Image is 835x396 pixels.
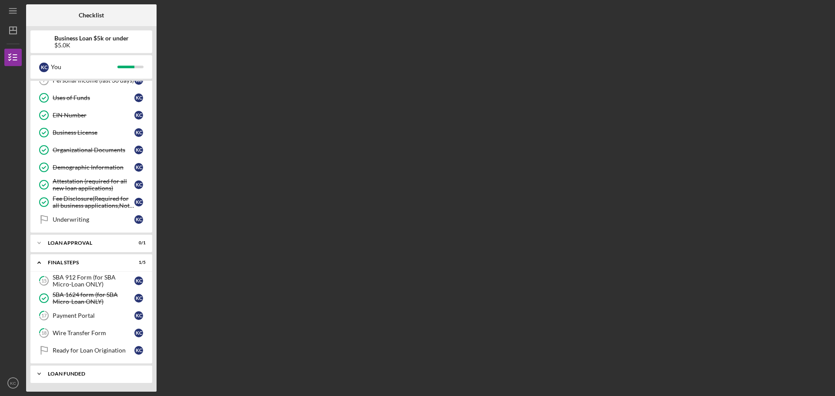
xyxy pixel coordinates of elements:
a: Organizational DocumentsKC [35,141,148,159]
div: K C [134,180,143,189]
div: Business License [53,129,134,136]
div: K C [134,93,143,102]
a: Demographic InformationKC [35,159,148,176]
a: EIN NumberKC [35,106,148,124]
div: K C [134,163,143,172]
a: Attestation (required for all new loan applications)KC [35,176,148,193]
div: K C [39,63,49,72]
div: K C [134,198,143,206]
div: K C [134,276,143,285]
text: KC [10,381,16,386]
div: Loan Approval [48,240,124,246]
a: 18Wire Transfer FormKC [35,324,148,342]
a: Business LicenseKC [35,124,148,141]
tspan: 18 [41,330,47,336]
div: $5.0K [54,42,129,49]
button: KC [4,374,22,392]
tspan: 17 [41,313,47,319]
div: SBA 912 Form (for SBA Micro-Loan ONLY) [53,274,134,288]
a: Ready for Loan OriginationKC [35,342,148,359]
div: Underwriting [53,216,134,223]
div: Ready for Loan Origination [53,347,134,354]
div: Wire Transfer Form [53,329,134,336]
div: Organizational Documents [53,146,134,153]
div: 1 / 5 [130,260,146,265]
div: K C [134,215,143,224]
tspan: 7 [43,78,46,83]
div: K C [134,128,143,137]
div: You [51,60,117,74]
b: Business Loan $5k or under [54,35,129,42]
div: K C [134,311,143,320]
a: Uses of FundsKC [35,89,148,106]
div: Final Steps [48,260,124,265]
b: Checklist [79,12,104,19]
a: 15SBA 912 Form (for SBA Micro-Loan ONLY)KC [35,272,148,290]
div: K C [134,329,143,337]
a: SBA 1624 form (for SBA Micro-Loan ONLY)KC [35,290,148,307]
div: K C [134,146,143,154]
div: Demographic Information [53,164,134,171]
a: UnderwritingKC [35,211,148,228]
div: K C [134,346,143,355]
a: 17Payment PortalKC [35,307,148,324]
div: Payment Portal [53,312,134,319]
div: LOAN FUNDED [48,371,141,376]
div: K C [134,111,143,120]
a: Fee Disclosure(Required for all business applications,Not needed for Contractor loans)KC [35,193,148,211]
div: Attestation (required for all new loan applications) [53,178,134,192]
div: EIN Number [53,112,134,119]
div: SBA 1624 form (for SBA Micro-Loan ONLY) [53,291,134,305]
div: K C [134,294,143,303]
tspan: 15 [41,278,47,284]
div: 0 / 1 [130,240,146,246]
div: Uses of Funds [53,94,134,101]
div: Fee Disclosure(Required for all business applications,Not needed for Contractor loans) [53,195,134,209]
